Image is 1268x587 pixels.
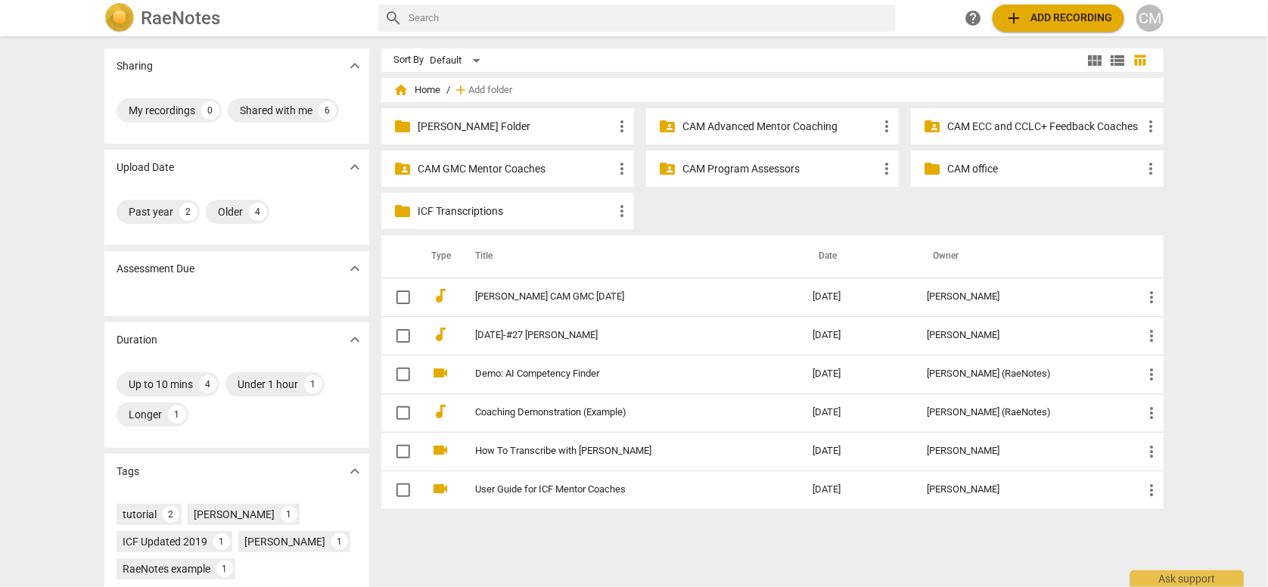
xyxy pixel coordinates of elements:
span: more_vert [1142,117,1161,135]
a: User Guide for ICF Mentor Coaches [475,484,758,495]
div: 1 [281,506,297,523]
button: Tile view [1083,49,1106,72]
span: more_vert [1142,160,1161,178]
span: view_list [1108,51,1127,70]
button: Upload [993,5,1124,32]
div: 4 [199,375,217,393]
span: audiotrack [431,402,449,421]
div: [PERSON_NAME] (RaeNotes) [927,407,1118,418]
span: more_vert [1142,288,1161,306]
span: videocam [431,480,449,498]
span: expand_more [346,158,364,176]
p: CAM Program Assessors [682,161,878,177]
button: Table view [1129,49,1151,72]
div: Default [430,48,486,73]
img: Logo [104,3,135,33]
div: [PERSON_NAME] [244,534,325,549]
span: folder_shared [658,117,676,135]
div: My recordings [129,103,195,118]
span: add [1005,9,1023,27]
button: CM [1136,5,1164,32]
button: Show more [343,156,366,179]
span: folder [393,117,412,135]
div: 1 [216,561,233,577]
span: expand_more [346,462,364,480]
td: [DATE] [800,316,915,355]
td: [DATE] [800,393,915,432]
p: CAM office [947,161,1142,177]
span: expand_more [346,331,364,349]
span: more_vert [613,202,631,220]
div: 1 [331,533,348,550]
a: [DATE]-#27 [PERSON_NAME] [475,330,758,341]
div: [PERSON_NAME] [194,507,275,522]
div: Older [218,204,243,219]
span: videocam [431,441,449,459]
div: 6 [319,101,337,120]
span: more_vert [878,117,896,135]
a: Help [959,5,987,32]
div: [PERSON_NAME] [927,291,1118,303]
th: Title [457,235,800,278]
p: CAM ECC and CCLC+ Feedback Coaches [947,119,1142,135]
th: Type [419,235,457,278]
span: folder_shared [658,160,676,178]
div: [PERSON_NAME] [927,330,1118,341]
span: home [393,82,409,98]
span: more_vert [613,117,631,135]
p: Upload Date [117,160,174,175]
span: folder [393,202,412,220]
a: Demo: AI Competency Finder [475,368,758,380]
span: videocam [431,364,449,382]
p: ICF Transcriptions [418,203,613,219]
span: view_module [1086,51,1104,70]
button: Show more [343,257,366,280]
div: 4 [249,203,267,221]
div: 1 [304,375,322,393]
span: more_vert [613,160,631,178]
td: [DATE] [800,278,915,316]
span: audiotrack [431,287,449,305]
div: Shared with me [240,103,312,118]
span: folder [923,160,941,178]
a: How To Transcribe with [PERSON_NAME] [475,446,758,457]
span: search [384,9,402,27]
button: Show more [343,54,366,77]
div: [PERSON_NAME] [927,484,1118,495]
div: 2 [179,203,197,221]
span: help [964,9,982,27]
td: [DATE] [800,471,915,509]
span: Add folder [468,85,512,96]
div: 2 [163,506,179,523]
div: Ask support [1130,570,1244,587]
p: Duration [117,332,157,348]
button: Show more [343,328,366,351]
div: 1 [168,405,186,424]
span: / [446,85,450,96]
span: expand_more [346,57,364,75]
p: Tags [117,464,139,480]
a: Coaching Demonstration (Example) [475,407,758,418]
span: audiotrack [431,325,449,343]
div: Under 1 hour [238,377,298,392]
button: Show more [343,460,366,483]
div: Longer [129,407,162,422]
p: Sharing [117,58,153,74]
p: Brian Miller Folder [418,119,613,135]
div: Past year [129,204,173,219]
div: RaeNotes example [123,561,210,576]
div: Sort By [393,54,424,66]
span: more_vert [1142,404,1161,422]
th: Date [800,235,915,278]
p: Assessment Due [117,261,194,277]
div: 0 [201,101,219,120]
div: Up to 10 mins [129,377,193,392]
td: [DATE] [800,355,915,393]
span: Add recording [1005,9,1112,27]
span: expand_more [346,259,364,278]
td: [DATE] [800,432,915,471]
span: more_vert [1142,481,1161,499]
span: folder_shared [393,160,412,178]
button: List view [1106,49,1129,72]
th: Owner [915,235,1130,278]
